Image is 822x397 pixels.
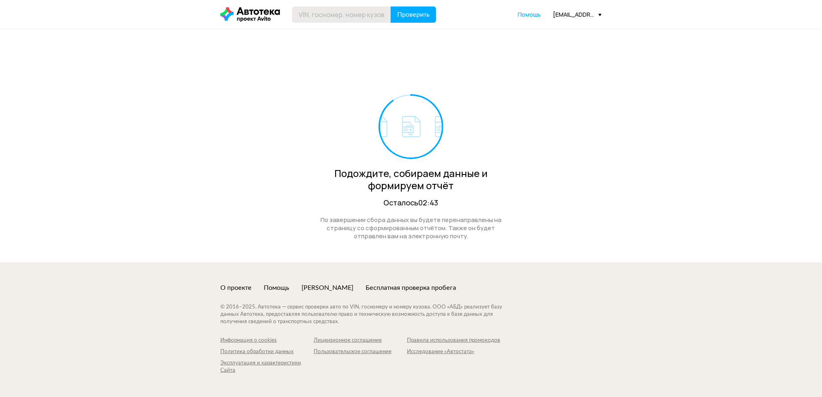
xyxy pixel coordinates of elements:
input: VIN, госномер, номер кузова [292,6,391,23]
a: Правила использования промокодов [407,337,500,344]
span: Проверить [397,11,430,18]
a: Эксплуатация и характеристики Сайта [220,360,314,374]
a: Пользовательское соглашение [314,348,407,356]
a: Лицензионное соглашение [314,337,407,344]
button: Проверить [391,6,436,23]
div: Осталось 02:43 [312,198,510,208]
div: Подождите, собираем данные и формируем отчёт [312,167,510,192]
a: Исследование «Автостата» [407,348,500,356]
a: Информация о cookies [220,337,314,344]
div: [EMAIL_ADDRESS][DOMAIN_NAME] [553,11,602,18]
a: Помощь [518,11,541,19]
a: Бесплатная проверка пробега [366,283,456,292]
a: [PERSON_NAME] [301,283,353,292]
span: Помощь [518,11,541,18]
div: По завершении сбора данных вы будете перенаправлены на страницу со сформированным отчётом. Также ... [312,216,510,240]
a: О проекте [220,283,252,292]
a: Помощь [264,283,289,292]
a: Политика обработки данных [220,348,314,356]
div: © 2016– 2025 . Автотека — сервис проверки авто по VIN, госномеру и номеру кузова. ООО «АБД» реали... [220,304,519,326]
